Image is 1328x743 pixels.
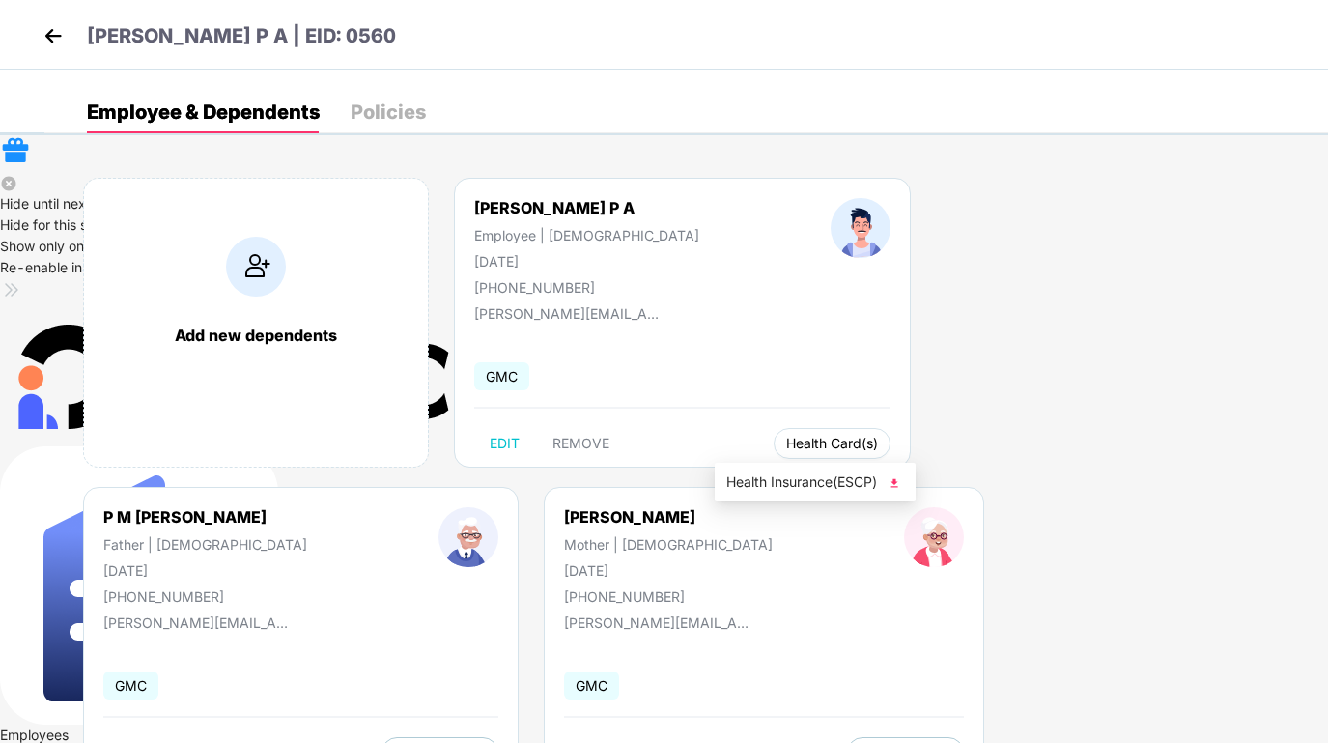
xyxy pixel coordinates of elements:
[564,507,773,527] div: [PERSON_NAME]
[103,326,409,345] div: Add new dependents
[474,305,667,322] div: [PERSON_NAME][EMAIL_ADDRESS][DOMAIN_NAME]
[474,279,699,296] div: [PHONE_NUMBER]
[87,21,396,51] p: [PERSON_NAME] P A | EID: 0560
[474,253,699,270] div: [DATE]
[351,102,426,122] div: Policies
[103,614,297,631] div: [PERSON_NAME][EMAIL_ADDRESS][DOMAIN_NAME]
[552,436,609,451] span: REMOVE
[87,102,320,122] div: Employee & Dependents
[831,198,890,258] img: profileImage
[103,588,307,605] div: [PHONE_NUMBER]
[226,237,286,297] img: addIcon
[537,428,625,459] button: REMOVE
[474,362,529,390] span: GMC
[490,436,520,451] span: EDIT
[103,536,307,553] div: Father | [DEMOGRAPHIC_DATA]
[774,428,890,459] button: Health Card(s)
[103,507,307,527] div: P M [PERSON_NAME]
[474,198,699,217] div: [PERSON_NAME] P A
[564,536,773,553] div: Mother | [DEMOGRAPHIC_DATA]
[564,614,757,631] div: [PERSON_NAME][EMAIL_ADDRESS][DOMAIN_NAME]
[103,562,307,579] div: [DATE]
[438,507,498,567] img: profileImage
[885,473,904,493] img: svg+xml;base64,PHN2ZyB4bWxucz0iaHR0cDovL3d3dy53My5vcmcvMjAwMC9zdmciIHhtbG5zOnhsaW5rPSJodHRwOi8vd3...
[726,472,904,493] span: Health Insurance(ESCP)
[103,672,158,700] span: GMC
[474,428,535,459] button: EDIT
[39,21,68,50] img: back
[904,507,964,567] img: profileImage
[564,588,773,605] div: [PHONE_NUMBER]
[786,439,878,448] span: Health Card(s)
[564,562,773,579] div: [DATE]
[564,672,619,700] span: GMC
[474,227,699,243] div: Employee | [DEMOGRAPHIC_DATA]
